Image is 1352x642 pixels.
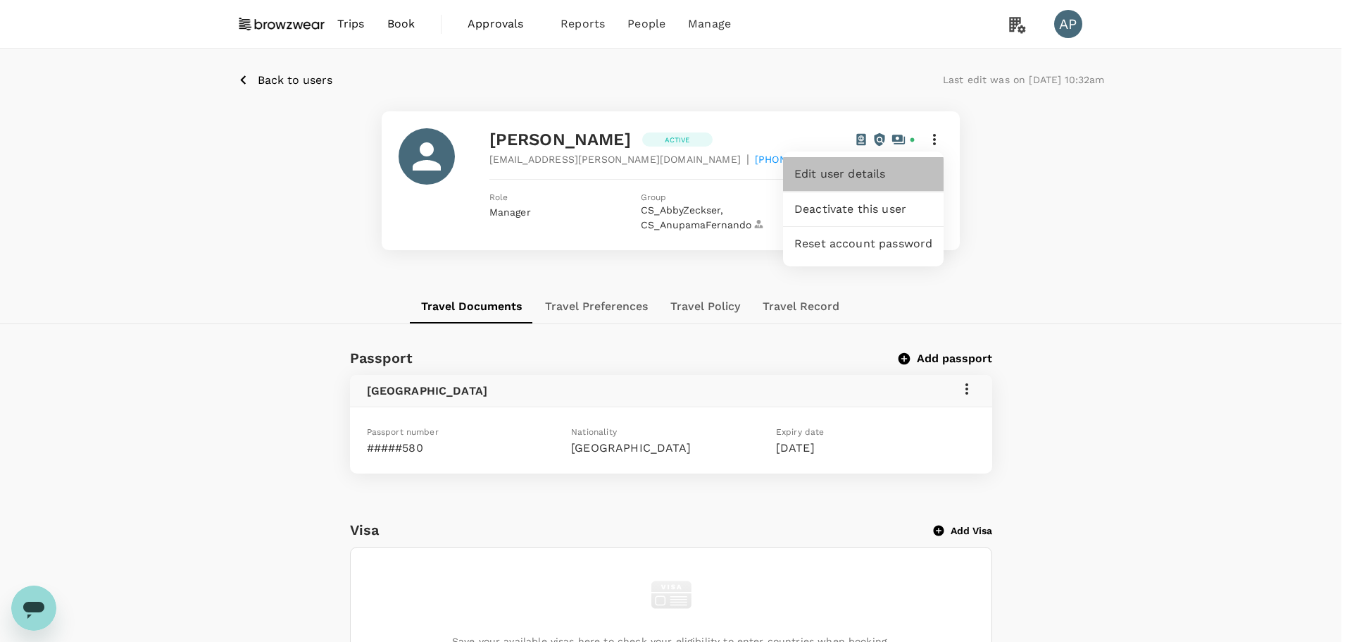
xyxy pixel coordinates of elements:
[783,227,944,261] div: Reset account password
[783,192,944,226] div: Deactivate this user
[794,235,932,252] span: Reset account password
[794,201,932,218] span: Deactivate this user
[783,157,944,191] div: Edit user details
[794,166,932,183] span: Edit user details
